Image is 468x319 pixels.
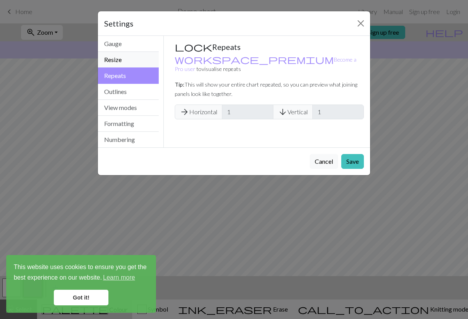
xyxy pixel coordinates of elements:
span: arrow_forward [180,106,189,117]
button: Gauge [98,36,159,52]
button: Resize [98,52,159,68]
a: dismiss cookie message [54,290,108,305]
span: Horizontal [175,105,222,119]
h5: Settings [104,18,133,29]
strong: Tip: [175,81,184,88]
a: learn more about cookies [102,272,136,284]
button: Save [341,154,364,169]
button: Numbering [98,132,159,147]
button: Repeats [98,67,159,84]
button: Cancel [310,154,338,169]
small: This will show your entire chart repeated, so you can preview what joining panels look like toget... [175,81,357,97]
button: View modes [98,100,159,116]
div: cookieconsent [6,255,156,313]
span: This website uses cookies to ensure you get the best experience on our website. [14,262,149,284]
a: Become a Pro user [175,56,356,72]
span: arrow_downward [278,106,287,117]
span: workspace_premium [175,54,334,65]
h5: Repeats [175,42,364,51]
button: Formatting [98,116,159,132]
button: Outlines [98,84,159,100]
span: Vertical [273,105,313,119]
small: to visualise repeats [175,56,356,72]
button: Close [355,17,367,30]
